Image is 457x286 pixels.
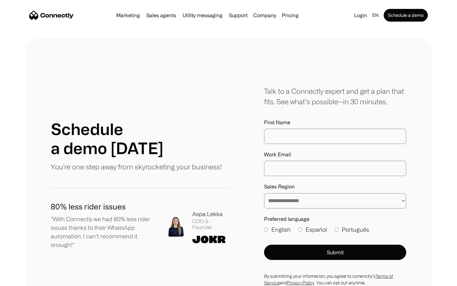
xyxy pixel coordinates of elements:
p: "With Connectly we had 80% less rider issues thanks to their WhatsApp automation. I can't recomme... [51,215,156,249]
label: Português [334,225,369,234]
a: Support [226,13,250,18]
ul: Language list [13,275,38,284]
aside: Language selected: English [6,274,38,284]
input: Português [334,228,339,232]
input: Español [298,228,302,232]
div: Company [253,11,276,20]
p: You're one step away from skyrocketing your business! [51,161,222,172]
div: Aspa Lekka [192,210,228,218]
h1: 80% less rider issues [51,201,156,212]
a: Privacy Policy [287,280,314,285]
div: By submitting your infomation, you agree to conenctly’s and . You can opt out anytime. [264,273,406,286]
div: COO & Founder [192,218,228,230]
h1: Schedule a demo [DATE] [51,119,163,158]
a: Sales agents [144,13,179,18]
label: First Name [264,119,406,126]
div: Talk to a Connectly expert and get a plan that fits. See what’s possible—in 30 minutes. [264,86,406,107]
div: en [372,11,379,20]
label: Work Email [264,152,406,158]
a: Utility messaging [180,13,225,18]
label: Sales Region [264,184,406,190]
input: English [264,228,268,232]
a: Marketing [114,13,142,18]
a: Schedule a demo [384,9,428,22]
label: Español [298,225,327,234]
label: English [264,225,291,234]
button: Submit [264,245,406,260]
a: Terms of Service [264,274,393,285]
label: Preferred language [264,216,406,222]
a: Pricing [279,13,301,18]
a: Login [352,11,370,20]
